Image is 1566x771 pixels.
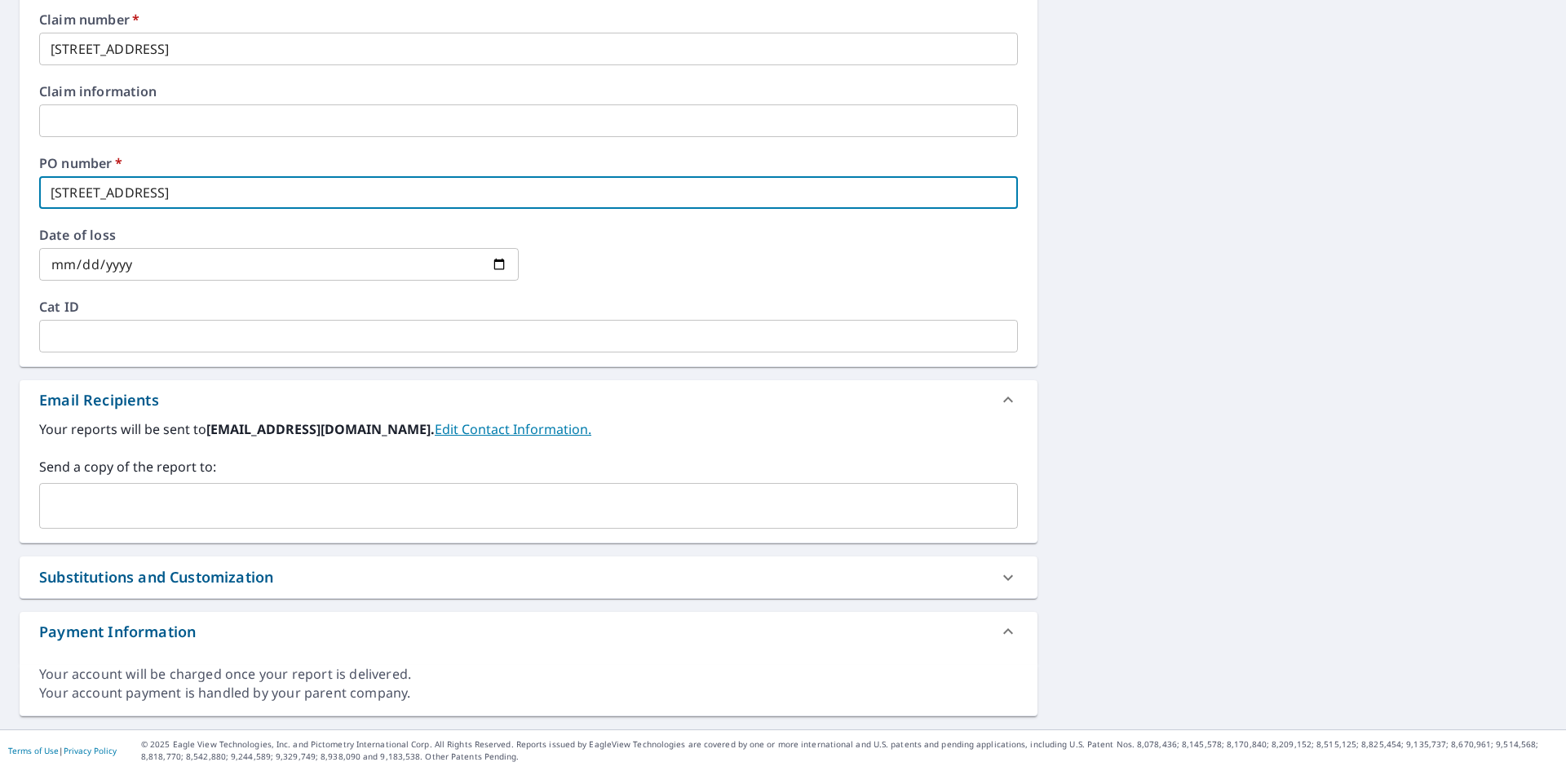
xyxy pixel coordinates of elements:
div: Payment Information [20,612,1037,651]
p: © 2025 Eagle View Technologies, Inc. and Pictometry International Corp. All Rights Reserved. Repo... [141,738,1558,763]
div: Email Recipients [39,389,159,411]
label: Date of loss [39,228,519,241]
label: Your reports will be sent to [39,419,1018,439]
b: [EMAIL_ADDRESS][DOMAIN_NAME]. [206,420,435,438]
a: EditContactInfo [435,420,591,438]
div: Your account payment is handled by your parent company. [39,684,1018,702]
p: | [8,746,117,755]
label: Send a copy of the report to: [39,457,1018,476]
label: Claim number [39,13,1018,26]
div: Your account will be charged once your report is delivered. [39,665,1018,684]
div: Payment Information [39,621,196,643]
div: Substitutions and Customization [20,556,1037,598]
a: Privacy Policy [64,745,117,756]
div: Substitutions and Customization [39,566,273,588]
a: Terms of Use [8,745,59,756]
div: Email Recipients [20,380,1037,419]
label: PO number [39,157,1018,170]
label: Cat ID [39,300,1018,313]
label: Claim information [39,85,1018,98]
